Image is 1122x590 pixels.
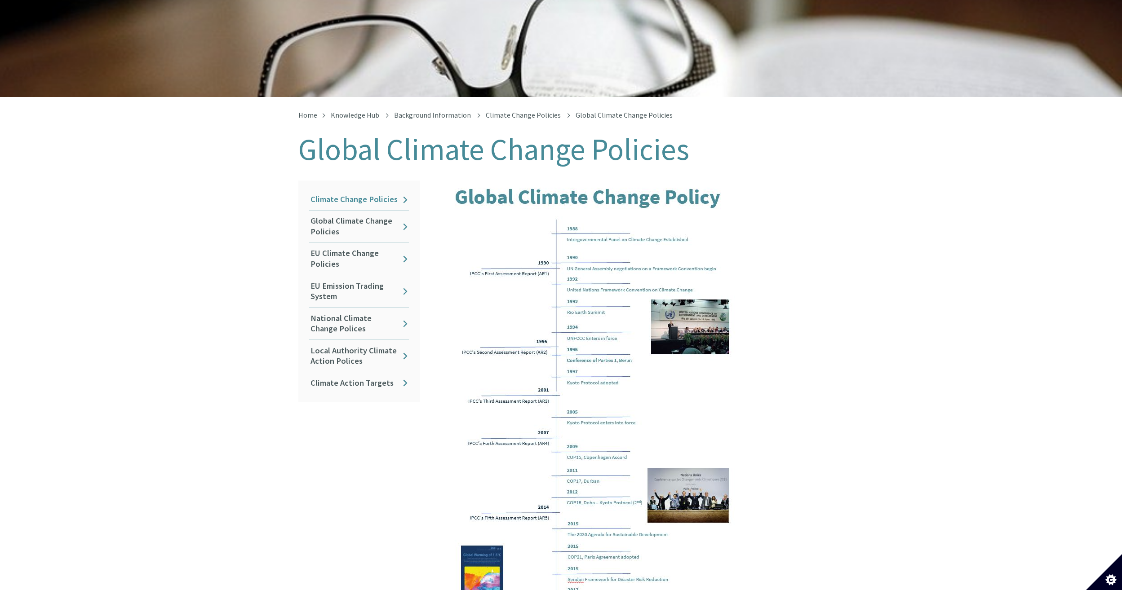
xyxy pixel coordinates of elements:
[309,189,409,210] a: Climate Change Policies
[486,110,561,119] a: Climate Change Policies
[298,110,317,119] a: Home
[331,110,379,119] a: Knowledge Hub
[576,110,673,119] span: Global Climate Change Policies
[298,133,824,166] h1: Global Climate Change Policies
[309,340,409,372] a: Local Authority Climate Action Polices
[309,372,409,393] a: Climate Action Targets
[309,243,409,275] a: EU Climate Change Policies
[309,275,409,307] a: EU Emission Trading System
[309,308,409,339] a: National Climate Change Polices
[309,211,409,242] a: Global Climate Change Policies
[394,110,471,119] a: Background Information
[1086,554,1122,590] button: Set cookie preferences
